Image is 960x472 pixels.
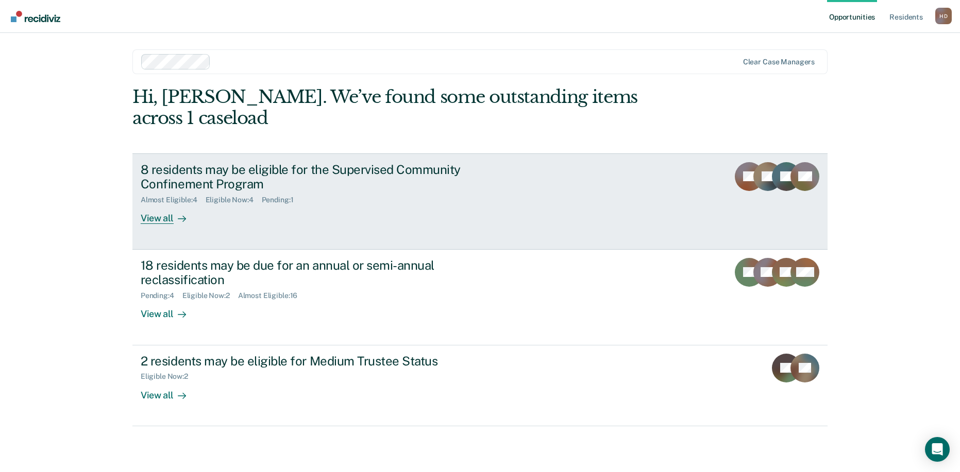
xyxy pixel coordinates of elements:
[206,196,262,204] div: Eligible Now : 4
[935,8,952,24] div: H D
[262,196,302,204] div: Pending : 1
[132,153,828,250] a: 8 residents may be eligible for the Supervised Community Confinement ProgramAlmost Eligible:4Elig...
[11,11,60,22] img: Recidiviz
[132,345,828,426] a: 2 residents may be eligible for Medium Trustee StatusEligible Now:2View all
[132,86,688,129] div: Hi, [PERSON_NAME]. We’ve found some outstanding items across 1 caseload
[238,291,306,300] div: Almost Eligible : 16
[141,381,198,401] div: View all
[141,258,502,288] div: 18 residents may be due for an annual or semi-annual reclassification
[141,204,198,224] div: View all
[141,162,502,192] div: 8 residents may be eligible for the Supervised Community Confinement Program
[141,372,196,381] div: Eligible Now : 2
[141,196,206,204] div: Almost Eligible : 4
[132,250,828,345] a: 18 residents may be due for an annual or semi-annual reclassificationPending:4Eligible Now:2Almos...
[141,300,198,320] div: View all
[743,58,815,66] div: Clear case managers
[925,437,950,462] div: Open Intercom Messenger
[935,8,952,24] button: Profile dropdown button
[141,291,182,300] div: Pending : 4
[141,354,502,369] div: 2 residents may be eligible for Medium Trustee Status
[182,291,238,300] div: Eligible Now : 2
